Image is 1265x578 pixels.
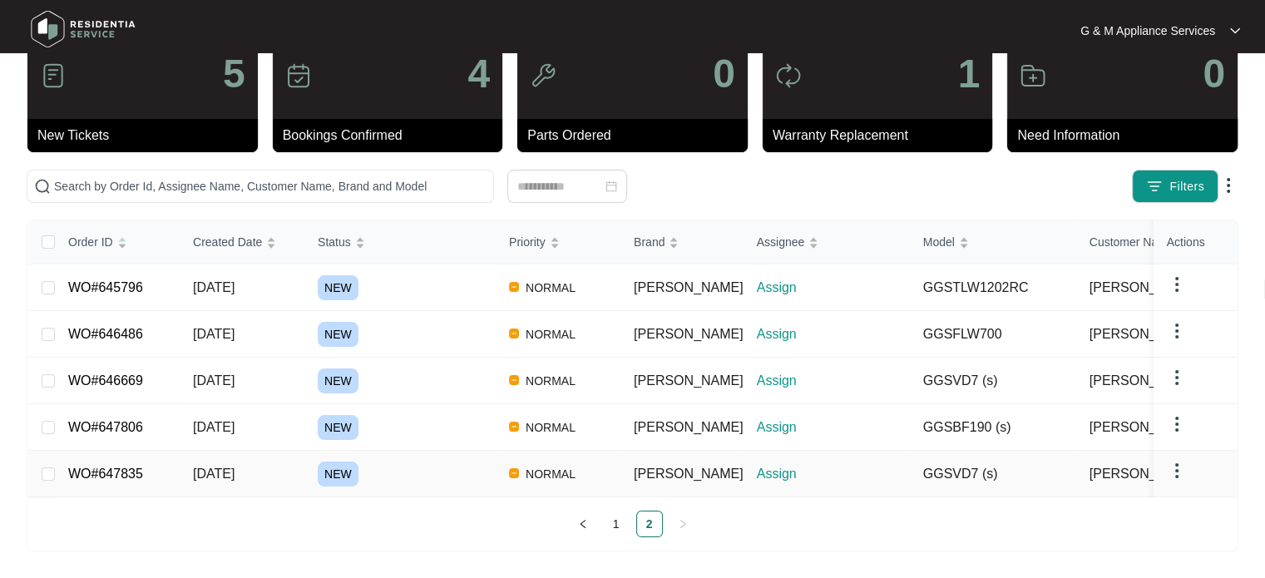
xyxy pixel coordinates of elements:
[757,324,910,344] p: Assign
[519,278,582,298] span: NORMAL
[634,467,744,481] span: [PERSON_NAME]
[678,519,688,529] span: right
[1154,220,1237,264] th: Actions
[519,417,582,437] span: NORMAL
[283,126,503,146] p: Bookings Confirmed
[223,54,245,94] p: 5
[193,327,235,341] span: [DATE]
[318,233,351,251] span: Status
[1090,371,1210,391] span: [PERSON_NAME]...
[670,511,696,537] button: right
[757,278,910,298] p: Assign
[604,511,629,536] a: 1
[285,62,312,89] img: icon
[1167,461,1187,481] img: dropdown arrow
[193,373,235,388] span: [DATE]
[634,420,744,434] span: [PERSON_NAME]
[509,468,519,478] img: Vercel Logo
[193,467,235,481] span: [DATE]
[1076,220,1243,264] th: Customer Name
[193,420,235,434] span: [DATE]
[773,126,993,146] p: Warranty Replacement
[1090,233,1174,251] span: Customer Name
[1090,324,1199,344] span: [PERSON_NAME]
[1020,62,1046,89] img: icon
[527,126,748,146] p: Parts Ordered
[193,280,235,294] span: [DATE]
[34,178,51,195] img: search-icon
[757,371,910,391] p: Assign
[757,233,805,251] span: Assignee
[519,464,582,484] span: NORMAL
[509,282,519,292] img: Vercel Logo
[634,233,665,251] span: Brand
[509,422,519,432] img: Vercel Logo
[620,220,744,264] th: Brand
[68,233,113,251] span: Order ID
[37,126,258,146] p: New Tickets
[958,54,981,94] p: 1
[910,264,1076,311] td: GGSTLW1202RC
[509,375,519,385] img: Vercel Logo
[40,62,67,89] img: icon
[634,373,744,388] span: [PERSON_NAME]
[1218,175,1238,195] img: dropdown arrow
[68,420,143,434] a: WO#647806
[1090,464,1214,484] span: [PERSON_NAME]-...
[304,220,496,264] th: Status
[636,511,663,537] li: 2
[670,511,696,537] li: Next Page
[1090,417,1199,437] span: [PERSON_NAME]
[910,220,1076,264] th: Model
[530,62,556,89] img: icon
[757,417,910,437] p: Assign
[1146,178,1163,195] img: filter icon
[519,324,582,344] span: NORMAL
[1230,27,1240,35] img: dropdown arrow
[910,451,1076,497] td: GGSVD7 (s)
[775,62,802,89] img: icon
[603,511,630,537] li: 1
[193,233,262,251] span: Created Date
[923,233,955,251] span: Model
[757,464,910,484] p: Assign
[318,462,358,487] span: NEW
[318,368,358,393] span: NEW
[318,322,358,347] span: NEW
[744,220,910,264] th: Assignee
[318,415,358,440] span: NEW
[1203,54,1225,94] p: 0
[54,177,487,195] input: Search by Order Id, Assignee Name, Customer Name, Brand and Model
[1017,126,1238,146] p: Need Information
[25,4,141,54] img: residentia service logo
[1090,278,1199,298] span: [PERSON_NAME]
[570,511,596,537] button: left
[637,511,662,536] a: 2
[496,220,620,264] th: Priority
[68,327,143,341] a: WO#646486
[318,275,358,300] span: NEW
[180,220,304,264] th: Created Date
[1080,22,1215,39] p: G & M Appliance Services
[1167,368,1187,388] img: dropdown arrow
[509,329,519,338] img: Vercel Logo
[634,280,744,294] span: [PERSON_NAME]
[910,311,1076,358] td: GGSFLW700
[570,511,596,537] li: Previous Page
[68,373,143,388] a: WO#646669
[910,404,1076,451] td: GGSBF190 (s)
[68,467,143,481] a: WO#647835
[578,519,588,529] span: left
[1167,414,1187,434] img: dropdown arrow
[910,358,1076,404] td: GGSVD7 (s)
[713,54,735,94] p: 0
[634,327,744,341] span: [PERSON_NAME]
[1167,274,1187,294] img: dropdown arrow
[1132,170,1218,203] button: filter iconFilters
[467,54,490,94] p: 4
[1169,178,1204,195] span: Filters
[1167,321,1187,341] img: dropdown arrow
[509,233,546,251] span: Priority
[519,371,582,391] span: NORMAL
[68,280,143,294] a: WO#645796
